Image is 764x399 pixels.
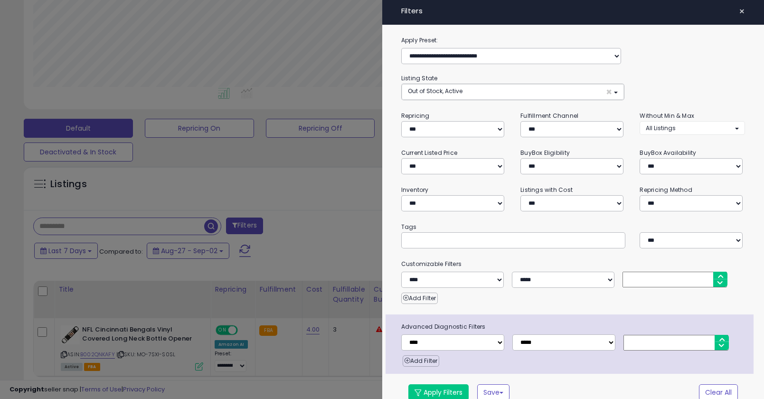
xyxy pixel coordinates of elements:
small: Current Listed Price [401,149,457,157]
label: Apply Preset: [394,35,752,46]
span: × [606,87,612,97]
span: × [739,5,745,18]
span: Out of Stock, Active [408,87,462,95]
small: Customizable Filters [394,259,752,269]
small: Listing State [401,74,438,82]
small: Tags [394,222,752,232]
span: Advanced Diagnostic Filters [394,322,754,332]
small: Repricing Method [640,186,692,194]
small: BuyBox Availability [640,149,696,157]
button: Add Filter [403,355,439,367]
button: Add Filter [401,293,438,304]
small: Inventory [401,186,429,194]
small: Fulfillment Channel [520,112,578,120]
small: BuyBox Eligibility [520,149,570,157]
small: Without Min & Max [640,112,694,120]
span: All Listings [646,124,676,132]
small: Repricing [401,112,430,120]
button: × [735,5,749,18]
small: Listings with Cost [520,186,573,194]
button: Out of Stock, Active × [402,84,624,100]
button: All Listings [640,121,745,135]
h4: Filters [401,7,745,15]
